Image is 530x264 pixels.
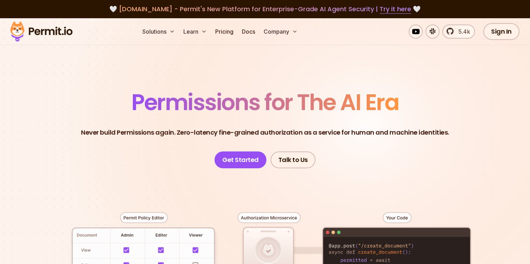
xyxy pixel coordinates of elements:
span: 5.4k [454,27,470,36]
img: Permit logo [7,20,76,43]
a: 5.4k [442,25,475,39]
span: Permissions for The AI Era [131,87,399,118]
div: 🤍 🤍 [17,4,513,14]
a: Get Started [215,151,266,168]
span: [DOMAIN_NAME] - Permit's New Platform for Enterprise-Grade AI Agent Security | [119,5,411,13]
a: Sign In [483,23,519,40]
a: Talk to Us [271,151,315,168]
a: Docs [239,25,258,39]
p: Never build Permissions again. Zero-latency fine-grained authorization as a service for human and... [81,128,449,137]
button: Solutions [140,25,178,39]
a: Pricing [212,25,236,39]
button: Learn [181,25,210,39]
a: Try it here [380,5,411,14]
button: Company [261,25,300,39]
